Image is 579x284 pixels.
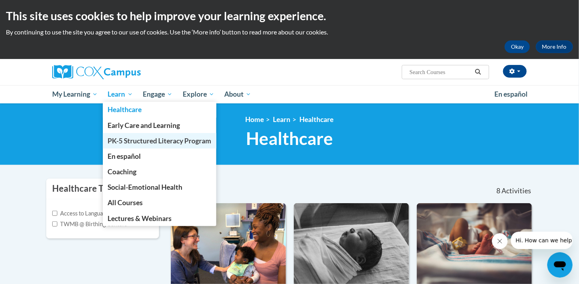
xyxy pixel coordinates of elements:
[300,115,334,124] a: Healthcare
[273,115,291,124] a: Learn
[52,90,98,99] span: My Learning
[52,65,202,79] a: Cox Campus
[47,85,103,103] a: My Learning
[52,221,57,227] input: Checkbox for Options
[52,65,141,79] img: Cox Campus
[52,220,127,229] label: TWMB @ Birthing Centers
[547,252,573,278] iframe: Button to launch messaging window
[183,90,214,99] span: Explore
[246,115,264,124] a: Home
[108,105,142,114] span: Healthcare
[103,211,217,226] a: Lectures & Webinars
[52,183,123,195] h3: Healthcare Topics
[219,85,257,103] a: About
[108,121,180,130] span: Early Care and Learning
[492,233,508,249] iframe: Close message
[52,209,122,218] label: Access to Language (AtL)
[178,85,219,103] a: Explore
[108,183,183,191] span: Social-Emotional Health
[40,85,539,103] div: Main menu
[489,86,533,103] a: En español
[171,203,286,284] img: Course Logo
[143,90,172,99] span: Engage
[103,133,217,149] a: PK-5 Structured Literacy Program
[6,28,573,36] p: By continuing to use the site you agree to our use of cookies. Use the ‘More info’ button to read...
[103,102,217,117] a: Healthcare
[108,198,143,207] span: All Courses
[409,67,472,77] input: Search Courses
[103,179,217,195] a: Social-Emotional Health
[496,187,500,195] span: 8
[108,214,172,223] span: Lectures & Webinars
[103,85,138,103] a: Learn
[138,85,178,103] a: Engage
[103,149,217,164] a: En español
[108,152,141,160] span: En español
[294,203,409,284] img: Course Logo
[505,40,530,53] button: Okay
[224,90,251,99] span: About
[108,90,133,99] span: Learn
[108,137,212,145] span: PK-5 Structured Literacy Program
[103,118,217,133] a: Early Care and Learning
[103,195,217,210] a: All Courses
[494,90,528,98] span: En español
[52,211,57,216] input: Checkbox for Options
[108,168,137,176] span: Coaching
[501,187,531,195] span: Activities
[6,8,573,24] h2: This site uses cookies to help improve your learning experience.
[536,40,573,53] a: More Info
[503,65,527,78] button: Account Settings
[417,203,532,284] img: Course Logo
[103,164,217,179] a: Coaching
[246,128,333,149] span: Healthcare
[472,67,484,77] button: Search
[5,6,64,12] span: Hi. How can we help?
[511,232,573,249] iframe: Message from company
